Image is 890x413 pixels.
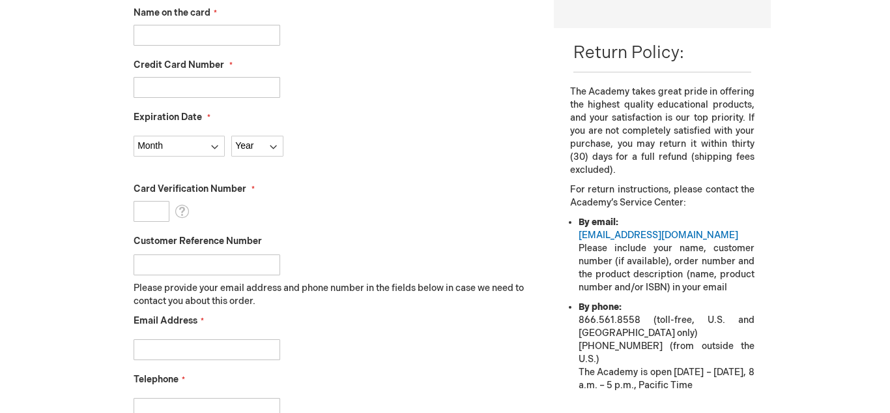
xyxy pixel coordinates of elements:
p: Please provide your email address and phone number in the fields below in case we need to contact... [134,282,534,308]
span: Return Policy: [573,43,684,63]
span: Telephone [134,374,179,385]
li: 866.561.8558 (toll-free, U.S. and [GEOGRAPHIC_DATA] only) [PHONE_NUMBER] (from outside the U.S.) ... [579,301,754,392]
li: Please include your name, customer number (if available), order number and the product descriptio... [579,216,754,294]
span: Name on the card [134,7,210,18]
p: The Academy takes great pride in offering the highest quality educational products, and your sati... [570,85,754,177]
span: Customer Reference Number [134,236,262,247]
input: Card Verification Number [134,201,169,222]
span: Card Verification Number [134,183,246,194]
span: Credit Card Number [134,59,224,70]
strong: By email: [579,217,618,228]
span: Expiration Date [134,112,202,123]
span: Email Address [134,315,197,326]
p: For return instructions, please contact the Academy’s Service Center: [570,183,754,209]
a: [EMAIL_ADDRESS][DOMAIN_NAME] [579,230,738,241]
strong: By phone: [579,301,622,313]
input: Credit Card Number [134,77,280,98]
